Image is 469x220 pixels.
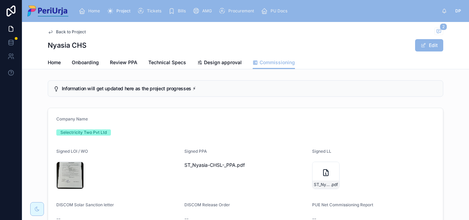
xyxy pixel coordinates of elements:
a: Home [77,5,105,17]
span: Signed LOI / WO [56,149,88,154]
span: DISCOM Release Order [184,202,230,207]
span: Home [88,8,100,14]
span: Design approval [204,59,242,66]
span: Review PPA [110,59,137,66]
img: App logo [27,5,68,16]
button: Edit [415,39,443,51]
span: AMG [202,8,212,14]
span: Bills [178,8,186,14]
a: PU Docs [259,5,292,17]
div: Selectricity Two Pvt Ltd [60,129,107,136]
a: Bills [166,5,191,17]
h1: Nyasia CHS [48,40,87,50]
span: .pdf [236,162,245,169]
span: Company Name [56,116,88,121]
div: scrollable content [74,3,442,19]
span: Home [48,59,61,66]
span: DISCOM Solar Sanction letter [56,202,114,207]
a: AMG [191,5,217,17]
span: ST_Nyasia-CHSL_LL [314,182,331,187]
span: Onboarding [72,59,99,66]
a: Technical Specs [148,56,186,70]
span: Procurement [228,8,254,14]
span: Technical Specs [148,59,186,66]
span: Project [116,8,130,14]
span: ST_Nyasia-CHSL-_PPA [184,162,236,169]
span: 2 [440,23,447,30]
span: Tickets [147,8,161,14]
button: 2 [434,27,443,36]
span: Commissioning [260,59,295,66]
span: Back to Project [56,29,86,35]
a: Review PPA [110,56,137,70]
span: Signed LL [312,149,331,154]
a: Design approval [197,56,242,70]
span: Signed PPA [184,149,207,154]
a: Project [105,5,135,17]
h5: Information will get updated here as the project progresses ⚡ [62,86,437,91]
span: PU Docs [271,8,287,14]
a: Commissioning [253,56,295,69]
span: DP [455,8,461,14]
a: Back to Project [48,29,86,35]
span: .pdf [331,182,338,187]
a: Procurement [217,5,259,17]
span: PUE Net Commissioning Report [312,202,373,207]
a: Tickets [135,5,166,17]
a: Onboarding [72,56,99,70]
a: Home [48,56,61,70]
